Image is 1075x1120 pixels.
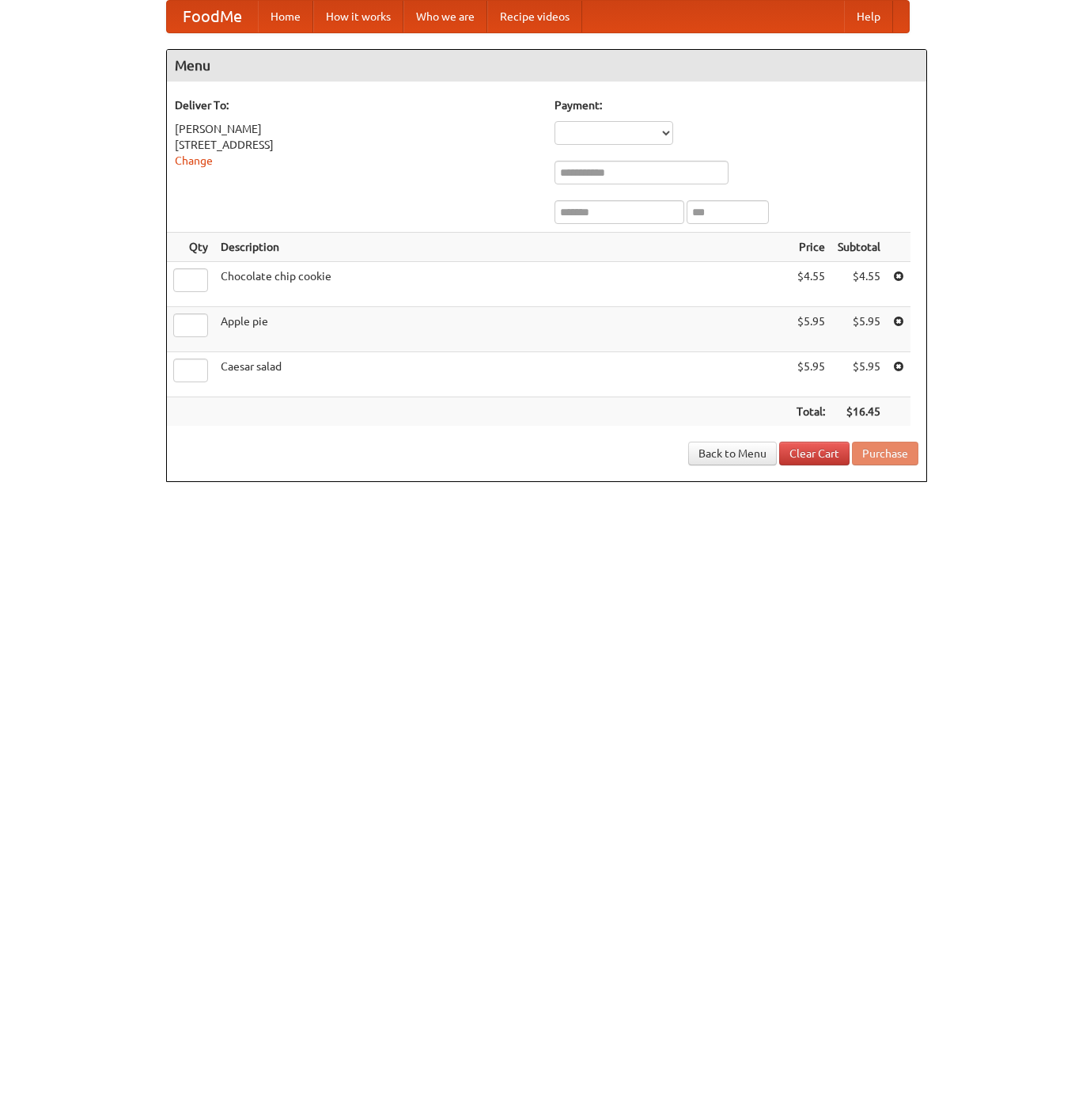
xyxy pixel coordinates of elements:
[175,97,539,113] h5: Deliver To:
[790,352,831,397] td: $5.95
[175,137,539,153] div: [STREET_ADDRESS]
[852,442,918,465] button: Purchase
[487,1,582,32] a: Recipe videos
[214,307,790,352] td: Apple pie
[831,233,887,262] th: Subtotal
[403,1,487,32] a: Who we are
[214,352,790,397] td: Caesar salad
[790,397,831,427] th: Total:
[831,397,887,427] th: $16.45
[175,121,539,137] div: [PERSON_NAME]
[167,233,214,262] th: Qty
[555,97,918,113] h5: Payment:
[214,233,790,262] th: Description
[175,154,213,167] a: Change
[258,1,313,32] a: Home
[831,262,887,307] td: $4.55
[688,442,777,465] a: Back to Menu
[790,307,831,352] td: $5.95
[831,307,887,352] td: $5.95
[313,1,403,32] a: How it works
[167,50,926,82] h4: Menu
[844,1,893,32] a: Help
[214,262,790,307] td: Chocolate chip cookie
[790,233,831,262] th: Price
[167,1,258,32] a: FoodMe
[831,352,887,397] td: $5.95
[790,262,831,307] td: $4.55
[779,442,850,465] a: Clear Cart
